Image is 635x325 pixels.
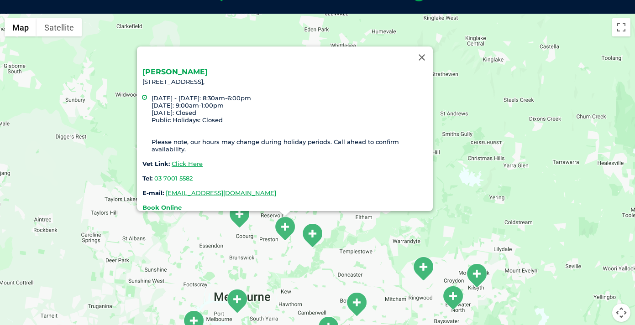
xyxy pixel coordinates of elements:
div: Warringal [301,223,324,248]
div: Bayswater [441,285,464,310]
button: Map camera controls [612,304,630,322]
div: Preston [273,216,296,241]
button: Show satellite imagery [37,18,82,36]
a: 03 7001 5582 [154,175,193,182]
strong: E-mail: [142,189,164,196]
li: [DATE] - [DATE]: 8:30am-6:00pm [DATE]: 9:00am-1:00pm [DATE]: Closed Public Holidays: Closed Pleas... [152,94,433,153]
div: Kilsyth [465,263,488,288]
a: Click Here [172,160,203,167]
div: South Melbourne [226,289,248,314]
button: Toggle fullscreen view [612,18,630,36]
a: [EMAIL_ADDRESS][DOMAIN_NAME] [166,189,276,196]
strong: Tel: [142,175,152,182]
div: North Ringwood [412,256,435,281]
button: Show street map [5,18,37,36]
strong: Vet Link: [142,160,170,167]
div: Box Hill [345,292,368,317]
a: Book Online [142,204,182,211]
div: Coburg [228,203,251,228]
a: [PERSON_NAME] [142,67,208,76]
div: [STREET_ADDRESS], [142,68,433,211]
button: Close [411,46,433,68]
